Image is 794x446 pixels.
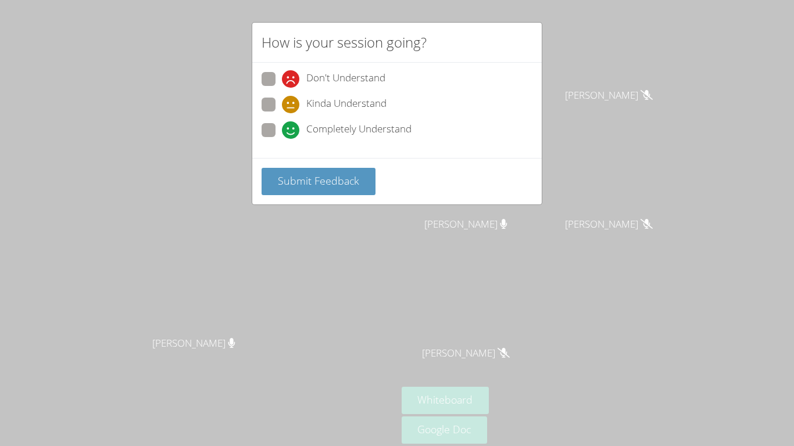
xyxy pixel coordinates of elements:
span: Completely Understand [306,121,412,139]
span: Submit Feedback [278,174,359,188]
button: Submit Feedback [262,168,375,195]
span: Don't Understand [306,70,385,88]
span: Kinda Understand [306,96,387,113]
h2: How is your session going? [262,32,427,53]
